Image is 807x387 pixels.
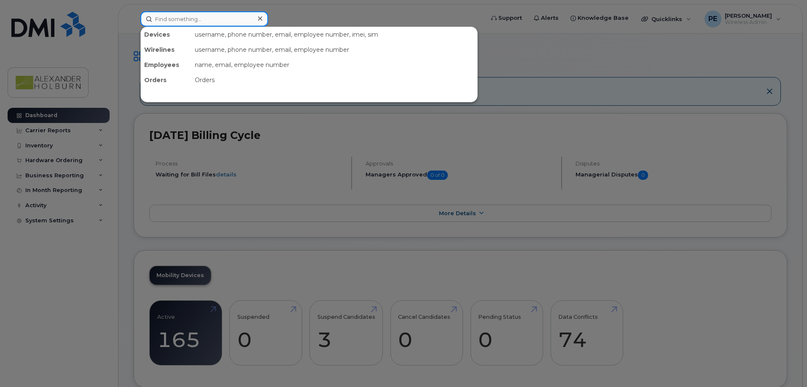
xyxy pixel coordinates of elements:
[141,57,191,72] div: Employees
[191,72,477,88] div: Orders
[141,42,191,57] div: Wirelines
[191,27,477,42] div: username, phone number, email, employee number, imei, sim
[191,57,477,72] div: name, email, employee number
[191,42,477,57] div: username, phone number, email, employee number
[141,72,191,88] div: Orders
[141,27,191,42] div: Devices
